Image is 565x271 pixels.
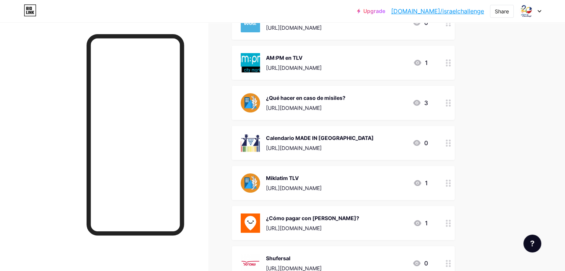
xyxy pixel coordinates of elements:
[412,138,428,147] div: 0
[266,174,322,182] div: Miklatim TLV
[266,184,322,192] div: [URL][DOMAIN_NAME]
[266,224,359,232] div: [URL][DOMAIN_NAME]
[412,18,428,27] div: 0
[412,259,428,268] div: 0
[241,213,260,233] img: ¿Cómo pagar con Moovit?
[413,219,428,228] div: 1
[495,7,509,15] div: Share
[241,93,260,112] img: ¿Qué hacer en caso de misiles?
[266,134,374,142] div: Calendario MADE IN [GEOGRAPHIC_DATA]
[357,8,385,14] a: Upgrade
[266,64,322,72] div: [URL][DOMAIN_NAME]
[266,104,345,112] div: [URL][DOMAIN_NAME]
[266,94,345,102] div: ¿Qué hacer en caso de misiles?
[519,4,533,18] img: Luciano Buscemi
[266,54,322,62] div: AM:PM en TLV
[266,214,359,222] div: ¿Cómo pagar con [PERSON_NAME]?
[241,133,260,153] img: Calendario MADE IN ISRAEL
[391,7,484,16] a: [DOMAIN_NAME]/israelchallenge
[241,13,260,32] img: Wolt Delivery
[241,53,260,72] img: AM:PM en TLV
[413,58,428,67] div: 1
[412,98,428,107] div: 3
[266,144,374,152] div: [URL][DOMAIN_NAME]
[266,24,322,32] div: [URL][DOMAIN_NAME]
[241,173,260,193] img: Miklatim TLV
[413,179,428,187] div: 1
[266,254,322,262] div: Shufersal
